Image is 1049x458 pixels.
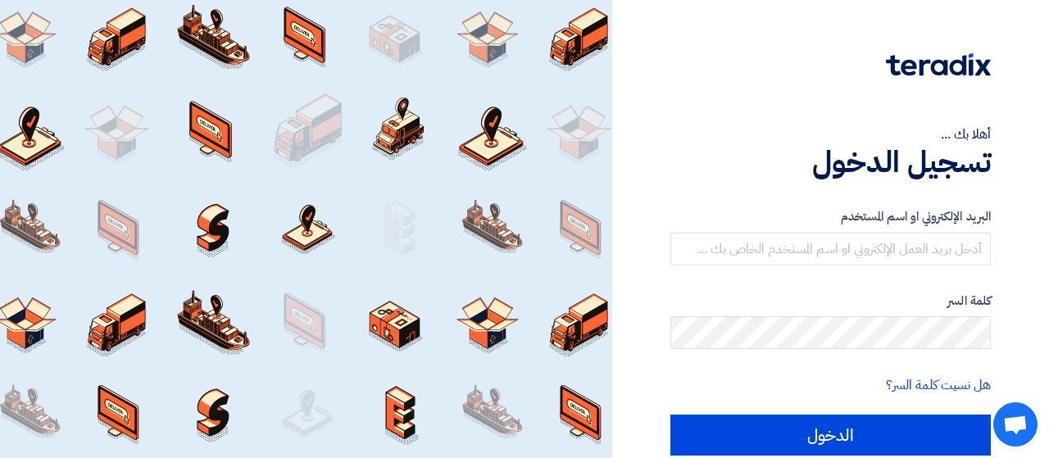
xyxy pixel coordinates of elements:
input: الدخول [670,415,991,456]
a: هل نسيت كلمة السر؟ [886,375,991,395]
label: كلمة السر [670,292,991,311]
label: البريد الإلكتروني او اسم المستخدم [670,207,991,226]
h1: تسجيل الدخول [670,144,991,180]
a: Open chat [993,402,1038,447]
img: Teradix logo [886,53,991,76]
div: أهلا بك ... [670,125,991,144]
input: أدخل بريد العمل الإلكتروني او اسم المستخدم الخاص بك ... [670,233,991,265]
